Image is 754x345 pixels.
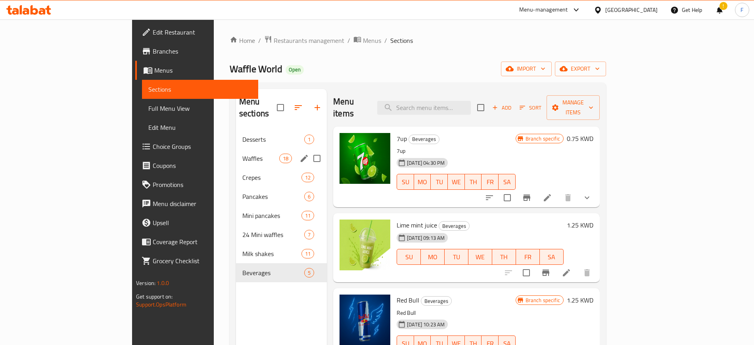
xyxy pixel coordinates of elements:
li: / [384,36,387,45]
a: Coverage Report [135,232,258,251]
button: import [501,62,552,76]
p: 7up [397,146,516,156]
h6: 0.75 KWD [567,133,593,144]
span: Full Menu View [148,104,251,113]
button: delete [577,263,597,282]
span: 7up [397,133,407,145]
button: FR [516,249,540,265]
a: Edit menu item [562,268,571,278]
span: 11 [302,250,314,258]
span: Menus [363,36,381,45]
span: SU [400,251,418,263]
li: / [258,36,261,45]
div: Beverages5 [236,263,327,282]
span: Restaurants management [274,36,344,45]
button: delete [558,188,577,207]
span: Add item [489,102,514,114]
img: Lime mint juice [340,220,390,270]
a: Menu disclaimer [135,194,258,213]
span: Sort sections [289,98,308,117]
span: TU [448,251,465,263]
span: export [561,64,600,74]
span: Manage items [553,98,593,118]
div: Milk shakes11 [236,244,327,263]
span: Branch specific [522,135,563,143]
span: MO [424,251,441,263]
span: Menus [154,66,251,75]
span: Milk shakes [242,249,301,258]
span: Beverages [421,297,451,306]
div: Beverages [439,221,470,231]
span: Edit Restaurant [153,27,251,37]
div: [GEOGRAPHIC_DATA] [605,6,658,14]
button: TH [465,174,482,190]
svg: Show Choices [582,193,592,202]
span: Edit Menu [148,123,251,132]
span: Beverages [439,222,469,231]
span: 1 [305,136,314,143]
span: [DATE] 09:13 AM [404,234,448,242]
button: Add [489,102,514,114]
span: TH [495,251,513,263]
span: TU [434,176,445,188]
button: WE [468,249,492,265]
div: Beverages [421,296,452,306]
h6: 1.25 KWD [567,295,593,306]
div: Desserts1 [236,130,327,149]
span: Sections [148,85,251,94]
a: Grocery Checklist [135,251,258,270]
span: 6 [305,193,314,200]
span: 11 [302,212,314,220]
span: FR [485,176,495,188]
span: Sort [520,103,541,112]
button: Manage items [547,95,600,120]
span: Waffle World [230,60,282,78]
span: Open [286,66,304,73]
span: 1.0.0 [157,278,169,288]
a: Sections [142,80,258,99]
span: Select to update [518,264,535,281]
div: Crepes12 [236,168,327,187]
span: Version: [136,278,155,288]
span: Branch specific [522,297,563,304]
span: F [741,6,743,14]
span: SA [543,251,560,263]
button: SU [397,174,414,190]
a: Full Menu View [142,99,258,118]
span: Red Bull [397,294,419,306]
span: WE [472,251,489,263]
span: Grocery Checklist [153,256,251,266]
span: Choice Groups [153,142,251,151]
button: Branch-specific-item [517,188,536,207]
span: WE [451,176,462,188]
div: items [279,154,292,163]
h6: 1.25 KWD [567,220,593,231]
span: import [507,64,545,74]
span: Get support on: [136,291,173,302]
button: TU [445,249,468,265]
div: Menu-management [519,5,568,15]
span: Beverages [242,268,304,278]
span: Crepes [242,173,301,182]
a: Restaurants management [264,35,344,46]
span: [DATE] 04:30 PM [404,159,448,167]
button: WE [448,174,465,190]
button: Add section [308,98,327,117]
button: FR [482,174,499,190]
span: Sections [390,36,413,45]
span: Branches [153,46,251,56]
div: Pancakes6 [236,187,327,206]
a: Coupons [135,156,258,175]
div: Beverages [409,135,439,144]
div: Waffles18edit [236,149,327,168]
span: Pancakes [242,192,304,201]
span: Coverage Report [153,237,251,247]
span: Select section [472,99,489,116]
button: MO [414,174,431,190]
h2: Menu items [333,96,368,119]
span: 7 [305,231,314,239]
span: Mini pancakes [242,211,301,220]
button: sort-choices [480,188,499,207]
nav: breadcrumb [230,35,606,46]
div: 24 Mini waffles7 [236,225,327,244]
